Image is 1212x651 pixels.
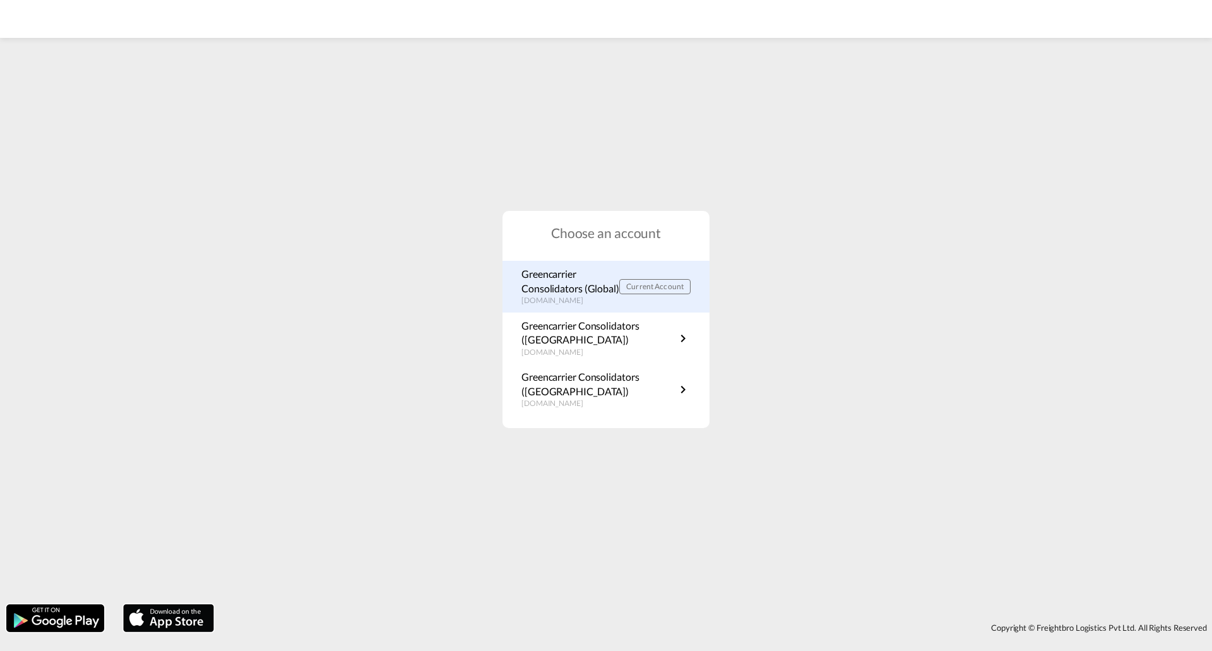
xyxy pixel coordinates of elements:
a: Greencarrier Consolidators ([GEOGRAPHIC_DATA])[DOMAIN_NAME] [521,319,691,358]
md-icon: icon-chevron-right [675,382,691,397]
img: google.png [5,603,105,633]
div: Copyright © Freightbro Logistics Pvt Ltd. All Rights Reserved [220,617,1212,638]
button: Current Account [619,279,691,294]
img: apple.png [122,603,215,633]
span: Current Account [626,282,684,291]
h1: Choose an account [502,224,710,242]
p: Greencarrier Consolidators (Global) [521,267,619,296]
a: Greencarrier Consolidators (Global)[DOMAIN_NAME] Current Account [521,267,691,306]
p: [DOMAIN_NAME] [521,347,675,358]
p: [DOMAIN_NAME] [521,398,675,409]
a: Greencarrier Consolidators ([GEOGRAPHIC_DATA])[DOMAIN_NAME] [521,370,691,409]
p: [DOMAIN_NAME] [521,296,619,306]
md-icon: icon-chevron-right [675,331,691,346]
p: Greencarrier Consolidators ([GEOGRAPHIC_DATA]) [521,319,675,347]
p: Greencarrier Consolidators ([GEOGRAPHIC_DATA]) [521,370,675,398]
